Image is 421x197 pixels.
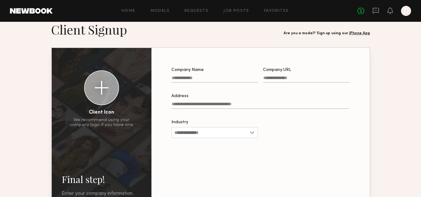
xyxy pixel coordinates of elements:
a: Job Posts [223,9,249,13]
h2: Final step! [62,173,141,185]
input: Company URL [263,76,350,83]
a: Models [151,9,170,13]
div: Client Icon [89,110,114,115]
h1: Client Signup [51,22,127,37]
div: Industry [171,120,258,124]
a: iPhone App [349,31,370,35]
a: Favorites [264,9,289,13]
div: Address [171,94,350,98]
div: We recommend using your company logo if you have one [70,118,133,128]
input: Address [171,102,350,109]
div: Company URL [263,68,350,72]
div: Company Name [171,68,258,72]
a: Home [122,9,136,13]
a: D [401,6,411,16]
div: Are you a model? Sign up using our [284,31,370,35]
a: Requests [184,9,208,13]
input: Company Name [171,76,258,83]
